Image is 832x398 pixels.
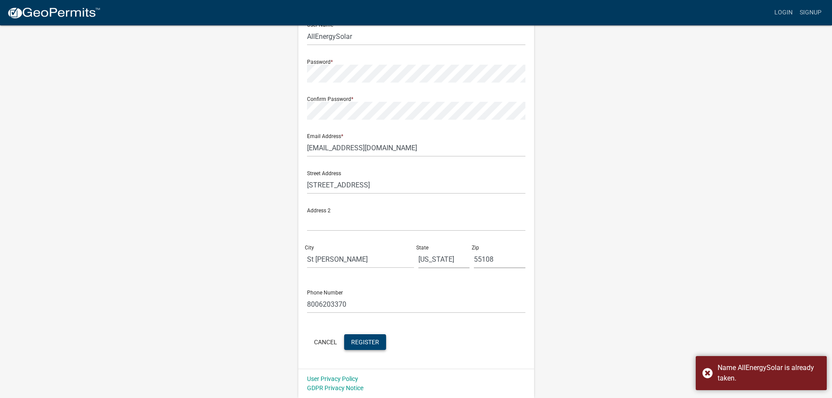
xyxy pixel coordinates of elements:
[307,334,344,350] button: Cancel
[718,363,820,384] div: Name AllEnergySolar is already taken.
[351,338,379,345] span: Register
[307,375,358,382] a: User Privacy Policy
[796,4,825,21] a: Signup
[344,334,386,350] button: Register
[307,384,363,391] a: GDPR Privacy Notice
[771,4,796,21] a: Login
